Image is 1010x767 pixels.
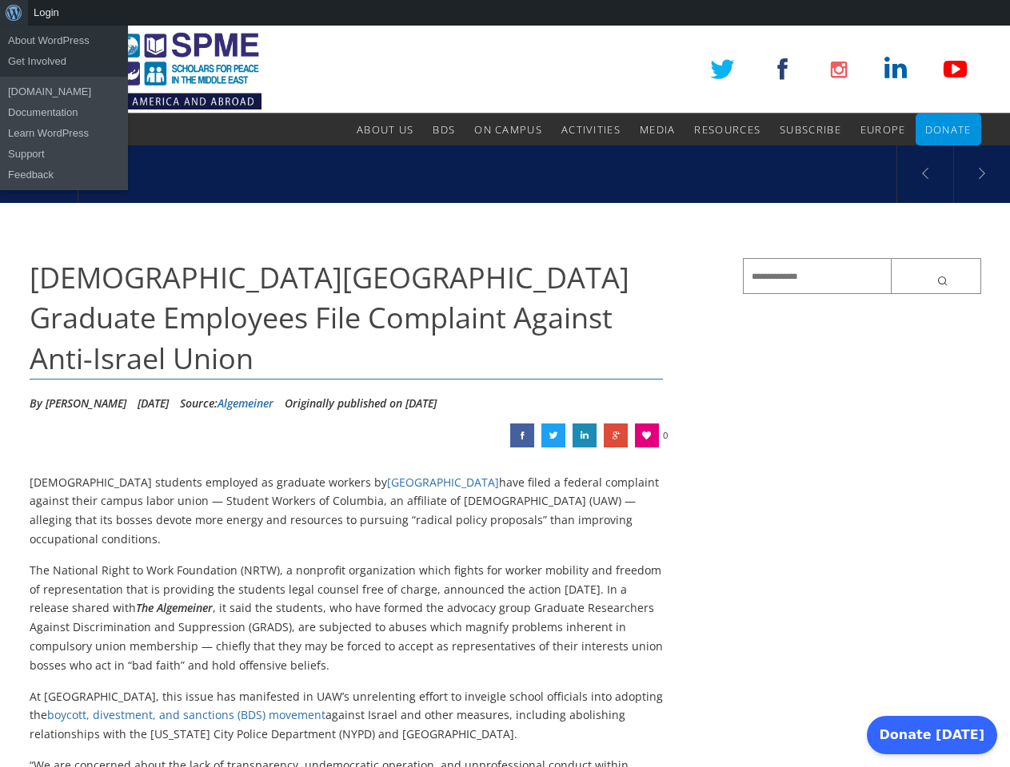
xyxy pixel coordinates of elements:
[180,391,273,415] div: Source:
[30,258,629,378] span: [DEMOGRAPHIC_DATA][GEOGRAPHIC_DATA] Graduate Employees File Complaint Against Anti-Israel Union
[30,26,261,113] img: SPME
[357,122,413,137] span: About Us
[474,122,542,137] span: On Campus
[136,600,213,615] em: The Algemeiner
[925,113,972,145] a: Donate
[860,122,906,137] span: Europe
[474,113,542,145] a: On Campus
[663,423,668,447] span: 0
[387,475,499,490] a: [GEOGRAPHIC_DATA]
[47,707,325,722] a: boycott, divestment, and sanctions (BDS) movement
[561,113,621,145] a: Activities
[925,122,972,137] span: Donate
[30,561,664,675] p: The National Right to Work Foundation (NRTW), a nonprofit organization which fights for worker mo...
[780,113,841,145] a: Subscribe
[30,473,664,549] p: [DEMOGRAPHIC_DATA] students employed as graduate workers by have filed a federal complaint agains...
[30,687,664,744] p: At [GEOGRAPHIC_DATA], this issue has manifested in UAW’s unrelenting effort to inveigle school of...
[541,423,565,447] a: Jewish Columbia University Graduate Employees File Complaint Against Anti-Israel Union
[218,395,273,411] a: Algemeiner
[510,423,534,447] a: Jewish Columbia University Graduate Employees File Complaint Against Anti-Israel Union
[640,122,676,137] span: Media
[285,391,437,415] li: Originally published on [DATE]
[30,391,126,415] li: By [PERSON_NAME]
[780,122,841,137] span: Subscribe
[573,423,597,447] a: Jewish Columbia University Graduate Employees File Complaint Against Anti-Israel Union
[694,122,760,137] span: Resources
[694,113,760,145] a: Resources
[640,113,676,145] a: Media
[357,113,413,145] a: About Us
[433,113,455,145] a: BDS
[561,122,621,137] span: Activities
[433,122,455,137] span: BDS
[604,423,628,447] a: Jewish Columbia University Graduate Employees File Complaint Against Anti-Israel Union
[138,391,169,415] li: [DATE]
[860,113,906,145] a: Europe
